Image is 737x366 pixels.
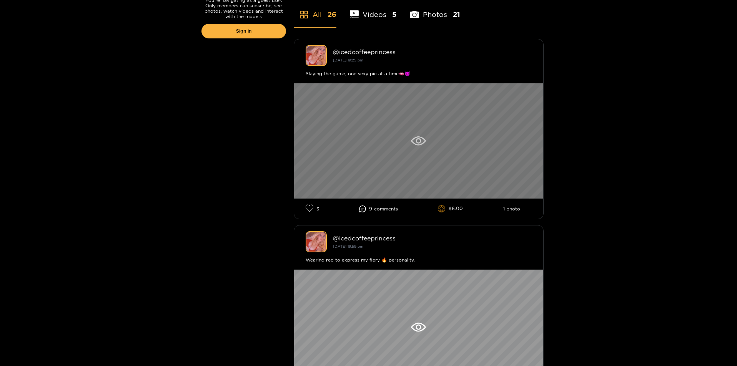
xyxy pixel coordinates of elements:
[306,204,319,213] li: 3
[201,24,286,38] a: Sign in
[306,70,532,78] div: Slaying the game, one sexy pic at a time🫦😈
[328,10,336,19] span: 26
[392,10,396,19] span: 5
[503,206,520,212] li: 1 photo
[374,206,398,212] span: comment s
[333,244,363,248] small: [DATE] 19:59 pm
[333,235,532,242] div: @ icedcoffeeprincess
[306,256,532,264] div: Wearing red to express my fiery 🔥 personality.
[306,231,327,252] img: icedcoffeeprincess
[333,58,363,62] small: [DATE] 19:25 pm
[299,10,309,19] span: appstore
[306,45,327,66] img: icedcoffeeprincess
[333,48,532,55] div: @ icedcoffeeprincess
[453,10,460,19] span: 21
[359,205,398,212] li: 9
[438,205,463,213] li: $6.00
